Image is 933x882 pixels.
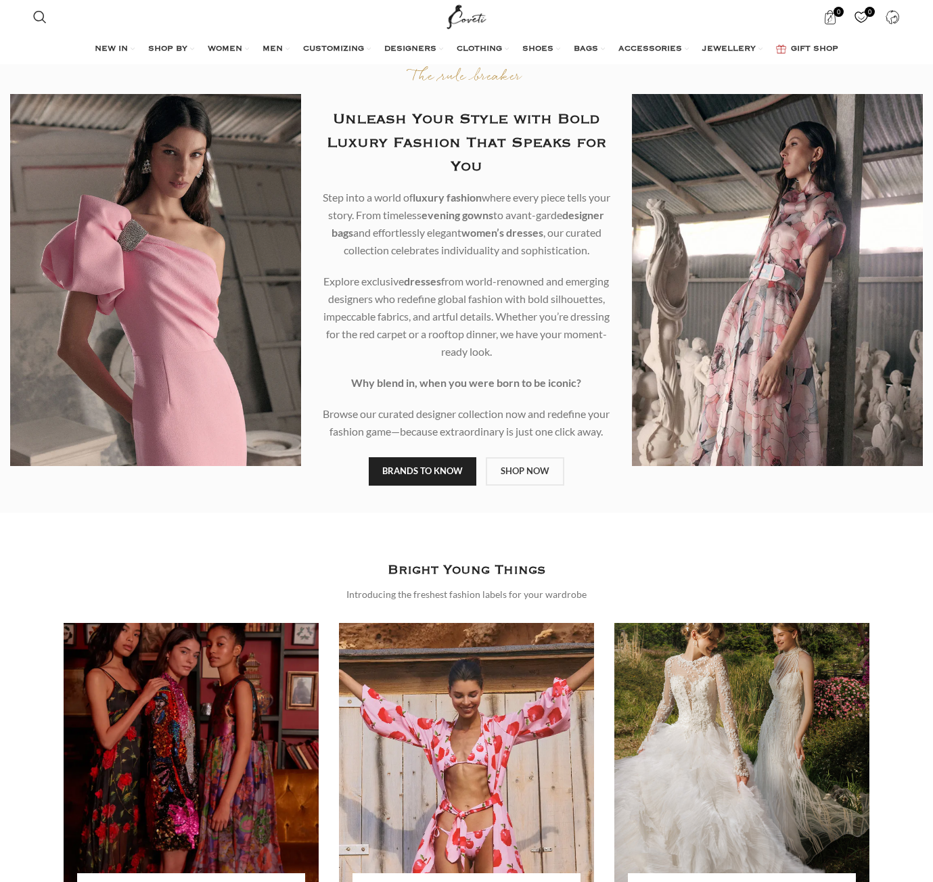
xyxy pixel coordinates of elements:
b: dresses [404,275,441,287]
span: CLOTHING [457,44,502,55]
b: designer bags [332,208,605,239]
h3: Bright Young Things [388,560,545,581]
a: BRANDS TO KNOW [369,457,476,486]
a: WOMEN [208,36,249,63]
a: SHOP BY [148,36,194,63]
span: MEN [263,44,283,55]
a: SHOES [522,36,560,63]
a: Search [26,3,53,30]
span: GIFT SHOP [791,44,838,55]
span: WOMEN [208,44,242,55]
a: ACCESSORIES [618,36,689,63]
a: SHOP NOW [486,457,564,486]
div: Introducing the freshest fashion labels for your wardrobe [346,587,587,602]
p: Step into a world of where every piece tells your story. From timeless to avant-garde and effortl... [321,189,612,259]
span: DESIGNERS [384,44,436,55]
b: luxury fashion [413,191,482,204]
a: MEN [263,36,290,63]
div: My Wishlist [848,3,875,30]
p: Explore exclusive from world-renowned and emerging designers who redefine global fashion with bol... [321,273,612,361]
a: Site logo [444,10,489,22]
b: women’s dresses [461,226,543,239]
a: NEW IN [95,36,135,63]
a: BAGS [574,36,605,63]
span: 0 [865,7,875,17]
p: The rule breaker [321,68,612,87]
a: DESIGNERS [384,36,443,63]
a: 0 [848,3,875,30]
h2: Unleash Your Style with Bold Luxury Fashion That Speaks for You [321,108,612,179]
span: JEWELLERY [702,44,756,55]
a: GIFT SHOP [776,36,838,63]
b: evening gowns [422,208,493,221]
img: GiftBag [776,45,786,53]
span: CUSTOMIZING [303,44,364,55]
span: 0 [834,7,844,17]
strong: Why blend in, when you were born to be iconic? [351,376,581,389]
a: JEWELLERY [702,36,763,63]
p: Browse our curated designer collection now and redefine your fashion game—because extraordinary i... [321,405,612,440]
a: 0 [817,3,844,30]
a: CLOTHING [457,36,509,63]
span: ACCESSORIES [618,44,682,55]
a: CUSTOMIZING [303,36,371,63]
span: SHOP BY [148,44,187,55]
div: Main navigation [26,36,906,63]
span: NEW IN [95,44,128,55]
span: BAGS [574,44,598,55]
span: SHOES [522,44,553,55]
